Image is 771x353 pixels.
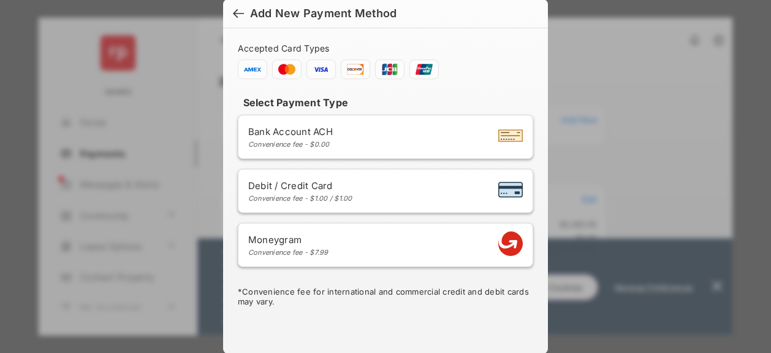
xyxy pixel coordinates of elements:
[250,7,397,20] div: Add New Payment Method
[238,96,533,109] h4: Select Payment Type
[248,234,329,246] span: Moneygram
[248,248,329,257] div: Convenience fee - $7.99
[238,43,335,53] span: Accepted Card Types
[248,126,333,138] span: Bank Account ACH
[248,194,352,203] div: Convenience fee - $1.00 / $1.00
[238,287,533,309] div: * Convenience fee for international and commercial credit and debit cards may vary.
[248,140,333,149] div: Convenience fee - $0.00
[248,180,352,192] span: Debit / Credit Card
